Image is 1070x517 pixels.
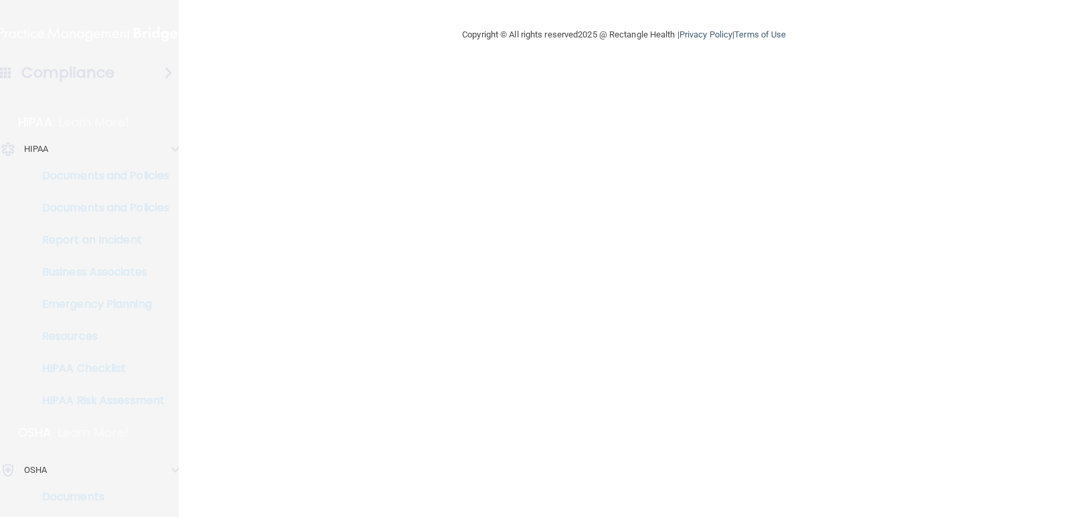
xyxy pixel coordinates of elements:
[9,394,191,407] p: HIPAA Risk Assessment
[21,64,114,82] h4: Compliance
[9,490,191,504] p: Documents
[9,362,191,375] p: HIPAA Checklist
[9,233,191,247] p: Report an Incident
[18,425,51,441] p: OSHA
[734,29,786,39] a: Terms of Use
[9,266,191,279] p: Business Associates
[59,114,130,130] p: Learn More!
[380,13,868,56] div: Copyright © All rights reserved 2025 @ Rectangle Health | |
[9,201,191,215] p: Documents and Policies
[9,330,191,343] p: Resources
[9,169,191,183] p: Documents and Policies
[24,462,47,478] p: OSHA
[9,298,191,311] p: Emergency Planning
[24,141,49,157] p: HIPAA
[679,29,732,39] a: Privacy Policy
[58,425,129,441] p: Learn More!
[18,114,52,130] p: HIPAA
